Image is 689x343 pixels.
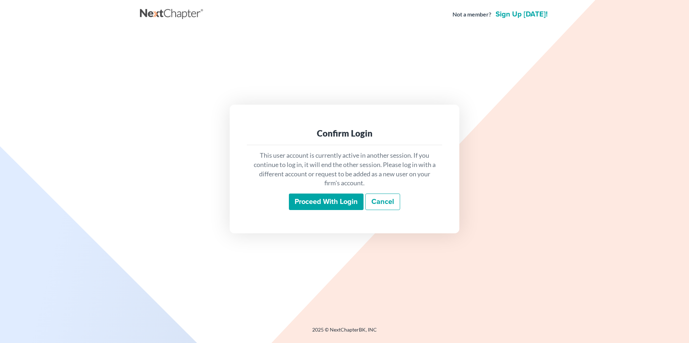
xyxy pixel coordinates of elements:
a: Sign up [DATE]! [494,11,549,18]
p: This user account is currently active in another session. If you continue to log in, it will end ... [253,151,436,188]
div: Confirm Login [253,128,436,139]
strong: Not a member? [453,10,491,19]
input: Proceed with login [289,194,364,210]
a: Cancel [365,194,400,210]
div: 2025 © NextChapterBK, INC [140,326,549,339]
